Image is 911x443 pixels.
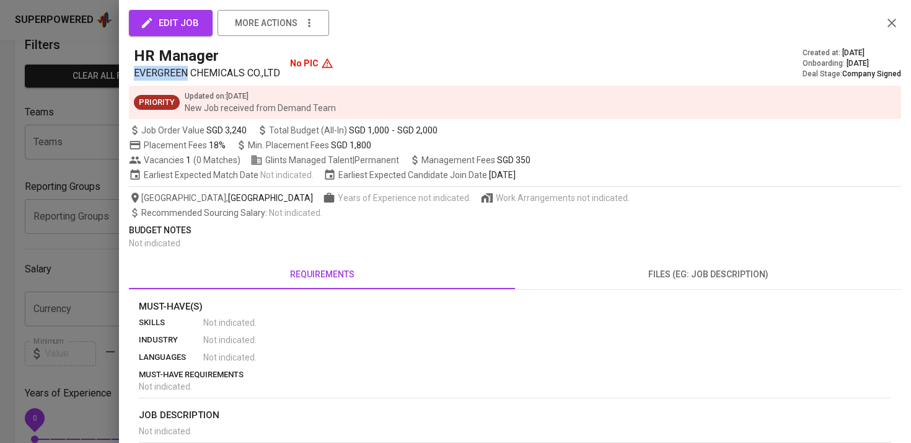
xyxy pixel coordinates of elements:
span: Placement Fees [144,140,226,150]
span: 1 [184,154,191,166]
p: New Job received from Demand Team [185,102,336,114]
p: No PIC [290,57,319,69]
span: Vacancies ( 0 Matches ) [129,154,240,166]
span: Management Fees [421,155,530,165]
span: Company Signed [842,69,901,78]
button: more actions [218,10,329,36]
span: [GEOGRAPHIC_DATA] , [129,192,313,204]
p: industry [139,334,203,346]
span: Min. Placement Fees [248,140,371,150]
div: Onboarding : [803,58,901,69]
span: Earliest Expected Candidate Join Date [323,169,516,181]
span: [GEOGRAPHIC_DATA] [228,192,313,204]
span: Years of Experience not indicated. [338,192,471,204]
p: Must-Have(s) [139,300,891,314]
button: edit job [129,10,213,36]
span: Not indicated . [203,334,257,346]
span: SGD 3,240 [206,124,247,136]
span: requirements [136,267,508,282]
p: must-have requirements [139,369,891,381]
span: Not indicated . [139,426,192,436]
p: Budget Notes [129,224,901,237]
span: Total Budget (All-In) [257,124,438,136]
span: Not indicated . [203,316,257,329]
span: Not indicated . [129,238,182,248]
div: Deal Stage : [803,69,901,79]
span: SGD 1,800 [331,140,371,150]
span: EVERGREEN CHEMICALS CO.,LTD [134,67,280,79]
span: Earliest Expected Match Date [129,169,314,181]
span: Not indicated . [203,351,257,364]
h5: HR Manager [134,46,219,66]
span: 18% [209,140,226,150]
span: Work Arrangements not indicated. [496,192,630,204]
div: Created at : [803,48,901,58]
span: SGD 350 [497,155,530,165]
span: Glints Managed Talent | Permanent [250,154,399,166]
span: [DATE] [847,58,869,69]
span: SGD 1,000 [349,124,389,136]
span: - [392,124,395,136]
span: edit job [143,15,199,31]
p: Updated on : [DATE] [185,91,336,102]
span: Not indicated . [139,382,192,392]
span: Recommended Sourcing Salary : [141,208,269,218]
span: more actions [235,16,297,31]
p: languages [139,351,203,364]
span: [DATE] [842,48,865,58]
span: Priority [134,97,180,109]
p: job description [139,408,891,423]
span: Not indicated . [260,169,314,181]
span: [DATE] [489,169,516,181]
span: files (eg: job description) [522,267,894,282]
p: skills [139,316,203,329]
span: Job Order Value [129,124,247,136]
span: Not indicated . [269,208,322,218]
span: SGD 2,000 [397,124,438,136]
